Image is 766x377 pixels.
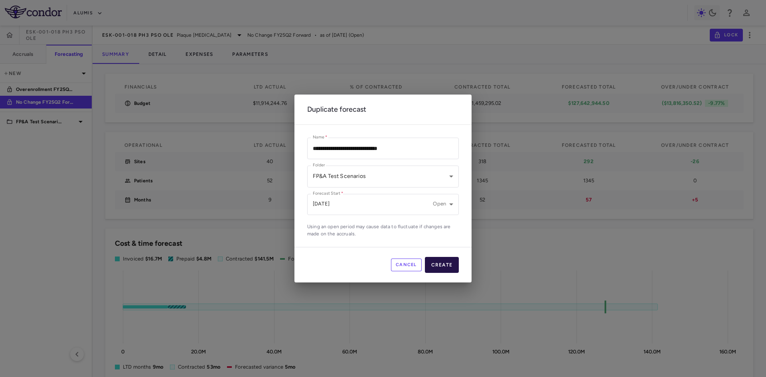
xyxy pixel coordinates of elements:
[294,95,472,124] h2: Duplicate forecast
[307,223,459,237] p: Using an open period may cause data to fluctuate if changes are made on the accruals.
[307,166,459,188] div: FP&A Test Scenarios
[313,200,330,207] div: [DATE]
[313,190,344,197] label: Forecast Start
[433,200,446,207] p: Open
[313,134,328,141] label: Name
[425,257,459,273] button: Create
[313,162,325,169] label: Folder
[391,259,422,271] button: Cancel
